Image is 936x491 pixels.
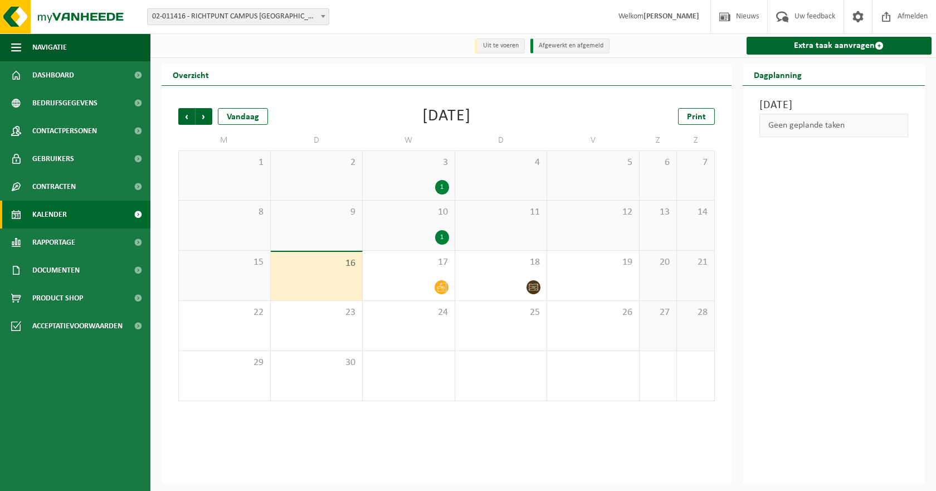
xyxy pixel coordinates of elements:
[435,230,449,245] div: 1
[743,64,813,85] h2: Dagplanning
[422,108,471,125] div: [DATE]
[184,307,265,319] span: 22
[435,180,449,195] div: 1
[32,89,97,117] span: Bedrijfsgegevens
[553,307,633,319] span: 26
[645,157,671,169] span: 6
[32,284,83,312] span: Product Shop
[368,206,449,218] span: 10
[162,64,220,85] h2: Overzicht
[184,357,265,369] span: 29
[32,61,74,89] span: Dashboard
[682,206,708,218] span: 14
[461,157,542,169] span: 4
[276,357,357,369] span: 30
[368,307,449,319] span: 24
[32,145,74,173] span: Gebruikers
[276,206,357,218] span: 9
[678,108,715,125] a: Print
[32,117,97,145] span: Contactpersonen
[218,108,268,125] div: Vandaag
[759,97,909,114] h3: [DATE]
[553,157,633,169] span: 5
[461,256,542,269] span: 18
[368,157,449,169] span: 3
[645,256,671,269] span: 20
[682,256,708,269] span: 21
[643,12,699,21] strong: [PERSON_NAME]
[363,130,455,150] td: W
[276,157,357,169] span: 2
[547,130,640,150] td: V
[276,257,357,270] span: 16
[196,108,212,125] span: Volgende
[271,130,363,150] td: D
[368,256,449,269] span: 17
[461,206,542,218] span: 11
[687,113,706,121] span: Print
[682,307,708,319] span: 28
[178,130,271,150] td: M
[640,130,677,150] td: Z
[530,38,610,54] li: Afgewerkt en afgemeld
[475,38,525,54] li: Uit te voeren
[455,130,548,150] td: D
[747,37,932,55] a: Extra taak aanvragen
[682,157,708,169] span: 7
[147,8,329,25] span: 02-011416 - RICHTPUNT CAMPUS HAMME - HAMME
[32,173,76,201] span: Contracten
[759,114,909,137] div: Geen geplande taken
[184,256,265,269] span: 15
[553,256,633,269] span: 19
[645,307,671,319] span: 27
[553,206,633,218] span: 12
[184,157,265,169] span: 1
[32,312,123,340] span: Acceptatievoorwaarden
[178,108,195,125] span: Vorige
[677,130,714,150] td: Z
[32,201,67,229] span: Kalender
[461,307,542,319] span: 25
[32,256,80,284] span: Documenten
[32,33,67,61] span: Navigatie
[148,9,329,25] span: 02-011416 - RICHTPUNT CAMPUS HAMME - HAMME
[645,206,671,218] span: 13
[184,206,265,218] span: 8
[276,307,357,319] span: 23
[32,229,75,256] span: Rapportage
